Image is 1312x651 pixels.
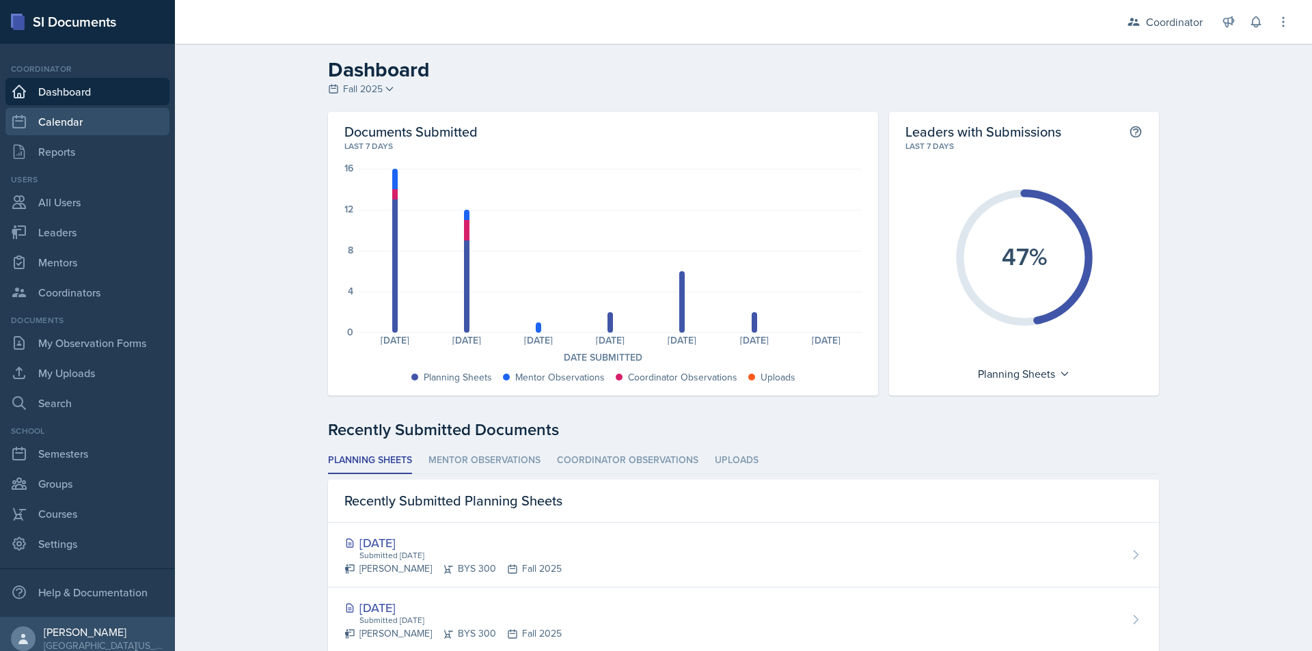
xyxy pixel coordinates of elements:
[790,335,862,345] div: [DATE]
[5,329,169,357] a: My Observation Forms
[344,534,562,552] div: [DATE]
[5,63,169,75] div: Coordinator
[359,335,430,345] div: [DATE]
[971,363,1077,385] div: Planning Sheets
[1146,14,1203,30] div: Coordinator
[428,447,541,474] li: Mentor Observations
[5,314,169,327] div: Documents
[328,523,1159,587] a: [DATE] Submitted [DATE] [PERSON_NAME]BYS 300Fall 2025
[328,480,1159,523] div: Recently Submitted Planning Sheets
[344,163,353,173] div: 16
[5,219,169,246] a: Leaders
[905,123,1061,140] h2: Leaders with Submissions
[5,579,169,606] div: Help & Documentation
[344,598,562,617] div: [DATE]
[5,78,169,105] a: Dashboard
[715,447,758,474] li: Uploads
[348,245,353,255] div: 8
[905,140,1143,152] div: Last 7 days
[328,57,1159,82] h2: Dashboard
[718,335,790,345] div: [DATE]
[347,327,353,337] div: 0
[5,279,169,306] a: Coordinators
[5,174,169,186] div: Users
[5,189,169,216] a: All Users
[44,625,164,639] div: [PERSON_NAME]
[1001,238,1047,274] text: 47%
[348,286,353,296] div: 4
[515,370,605,385] div: Mentor Observations
[628,370,737,385] div: Coordinator Observations
[344,204,353,214] div: 12
[424,370,492,385] div: Planning Sheets
[5,249,169,276] a: Mentors
[5,530,169,557] a: Settings
[5,440,169,467] a: Semesters
[502,335,574,345] div: [DATE]
[5,138,169,165] a: Reports
[343,82,383,96] span: Fall 2025
[5,425,169,437] div: School
[328,447,412,474] li: Planning Sheets
[344,562,562,576] div: [PERSON_NAME] BYS 300 Fall 2025
[358,614,562,626] div: Submitted [DATE]
[344,123,862,140] h2: Documents Submitted
[5,470,169,497] a: Groups
[430,335,502,345] div: [DATE]
[344,350,862,365] div: Date Submitted
[358,549,562,562] div: Submitted [DATE]
[5,359,169,387] a: My Uploads
[5,108,169,135] a: Calendar
[344,140,862,152] div: Last 7 days
[575,335,646,345] div: [DATE]
[761,370,795,385] div: Uploads
[344,626,562,641] div: [PERSON_NAME] BYS 300 Fall 2025
[557,447,698,474] li: Coordinator Observations
[5,389,169,417] a: Search
[646,335,718,345] div: [DATE]
[5,500,169,527] a: Courses
[328,417,1159,442] div: Recently Submitted Documents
